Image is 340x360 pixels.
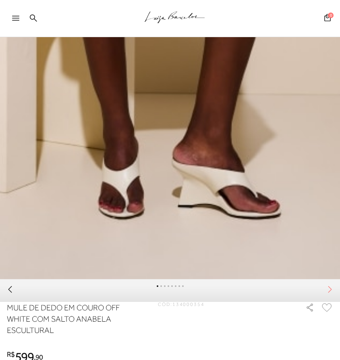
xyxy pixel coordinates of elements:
span: 0 [328,13,334,18]
span: 134000354 [172,301,205,307]
button: 0 [322,13,333,24]
h1: MULE DE DEDO EM COURO OFF WHITE COM SALTO ANABELA ESCULTURAL [7,302,143,336]
i: R$ [7,351,15,358]
div: CÓD: [158,302,205,307]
